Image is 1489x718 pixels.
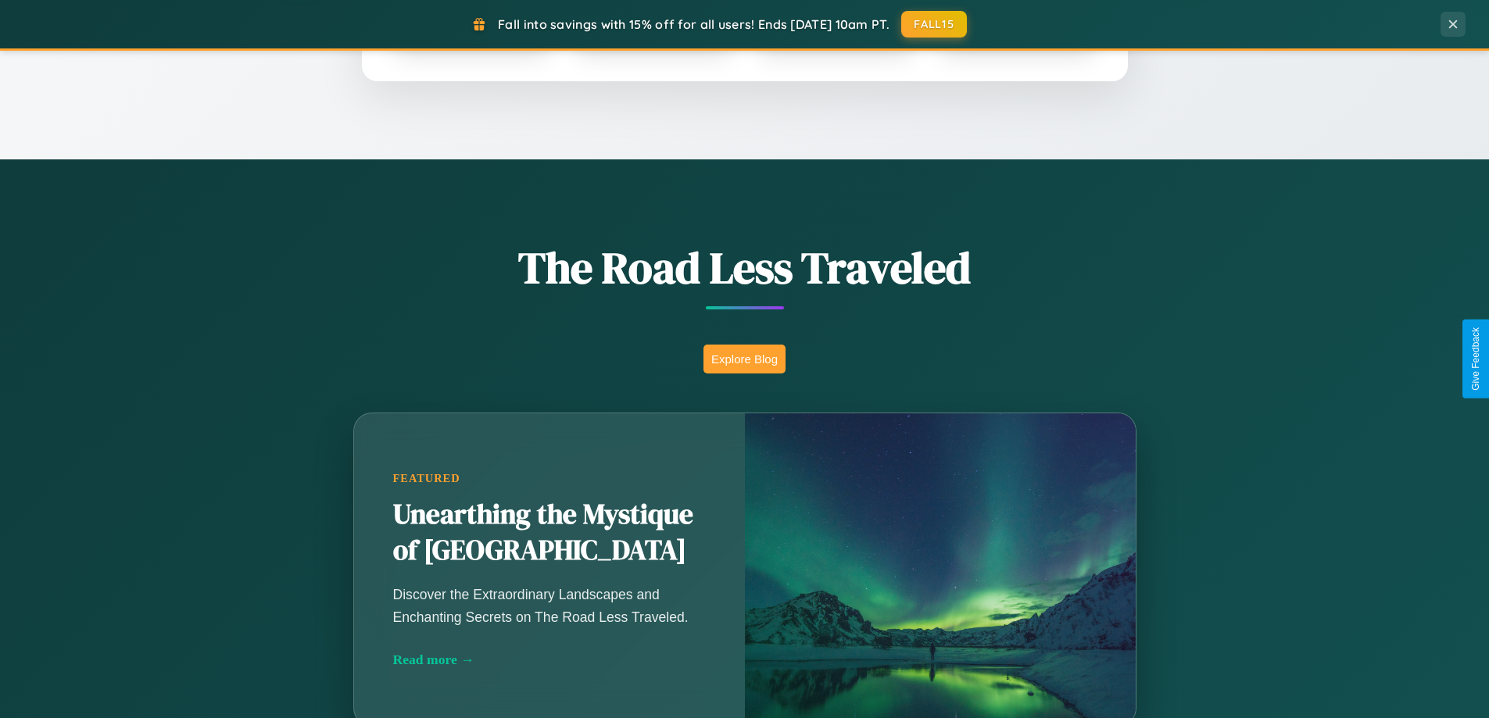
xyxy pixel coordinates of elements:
button: Explore Blog [703,345,786,373]
p: Discover the Extraordinary Landscapes and Enchanting Secrets on The Road Less Traveled. [393,584,706,627]
h2: Unearthing the Mystique of [GEOGRAPHIC_DATA] [393,497,706,569]
button: FALL15 [901,11,967,38]
div: Read more → [393,652,706,668]
div: Featured [393,472,706,485]
span: Fall into savings with 15% off for all users! Ends [DATE] 10am PT. [498,16,889,32]
h1: The Road Less Traveled [276,238,1214,298]
div: Give Feedback [1470,327,1481,391]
